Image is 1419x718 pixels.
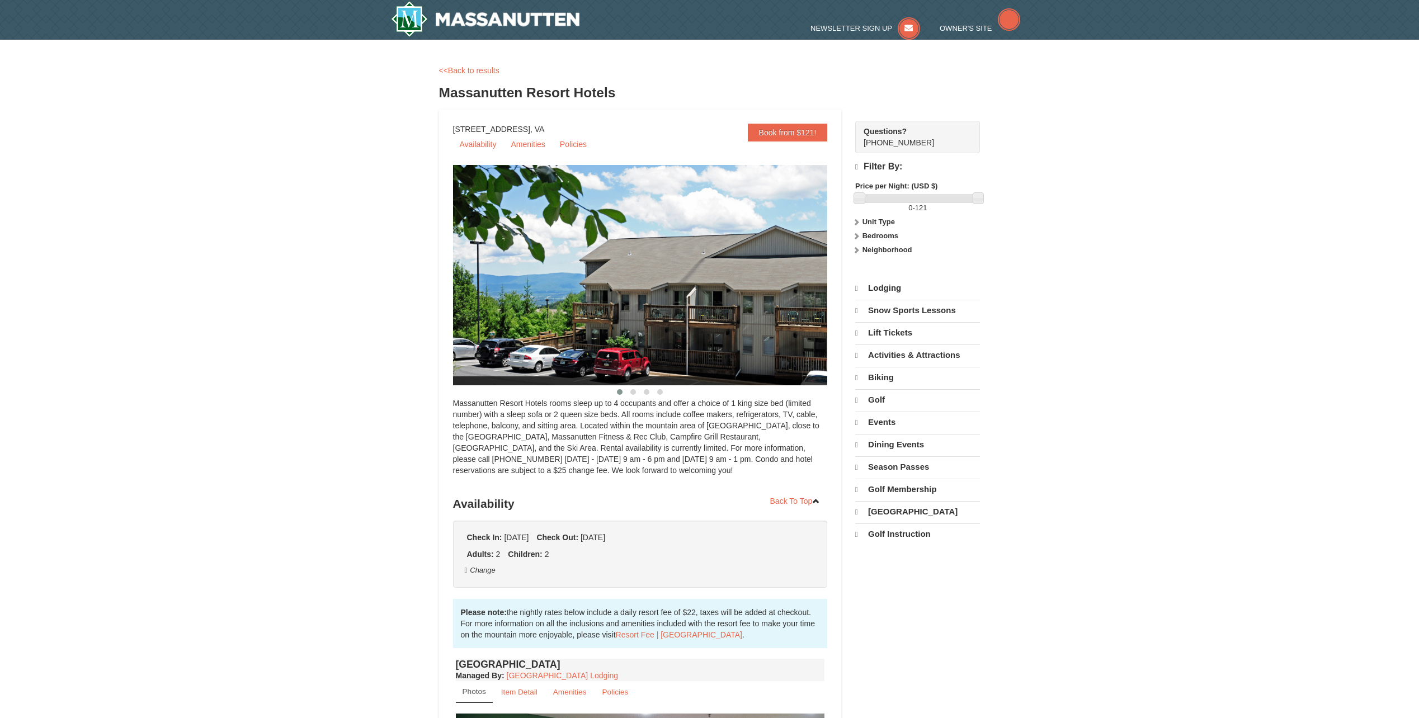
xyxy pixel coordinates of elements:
strong: Children: [508,550,542,559]
span: 2 [496,550,501,559]
a: Book from $121! [748,124,828,141]
h3: Availability [453,493,828,515]
a: Season Passes [855,456,980,478]
h3: Massanutten Resort Hotels [439,82,980,104]
strong: Bedrooms [862,232,898,240]
span: Managed By [456,671,502,680]
a: [GEOGRAPHIC_DATA] [855,501,980,522]
strong: Neighborhood [862,245,912,254]
a: Golf Membership [855,479,980,500]
img: Massanutten Resort Logo [391,1,580,37]
a: Lodging [855,278,980,299]
a: Amenities [546,681,594,703]
img: 19219026-1-e3b4ac8e.jpg [453,165,856,385]
strong: Check In: [467,533,502,542]
a: <<Back to results [439,66,499,75]
span: [DATE] [581,533,605,542]
a: Snow Sports Lessons [855,300,980,321]
a: Item Detail [494,681,545,703]
a: Newsletter Sign Up [810,24,920,32]
a: Amenities [504,136,551,153]
a: Photos [456,681,493,703]
span: [PHONE_NUMBER] [864,126,960,147]
a: Policies [553,136,593,153]
span: Newsletter Sign Up [810,24,892,32]
button: Change [464,564,496,577]
div: Massanutten Resort Hotels rooms sleep up to 4 occupants and offer a choice of 1 king size bed (li... [453,398,828,487]
h4: [GEOGRAPHIC_DATA] [456,659,825,670]
span: 2 [545,550,549,559]
label: - [855,202,980,214]
a: Dining Events [855,434,980,455]
span: [DATE] [504,533,529,542]
strong: Adults: [467,550,494,559]
strong: Price per Night: (USD $) [855,182,937,190]
a: Back To Top [763,493,828,509]
a: Lift Tickets [855,322,980,343]
small: Photos [463,687,486,696]
small: Policies [602,688,628,696]
a: Resort Fee | [GEOGRAPHIC_DATA] [616,630,742,639]
a: Policies [595,681,635,703]
strong: Please note: [461,608,507,617]
a: Golf Instruction [855,523,980,545]
a: Owner's Site [940,24,1020,32]
strong: Unit Type [862,218,895,226]
h4: Filter By: [855,162,980,172]
a: Biking [855,367,980,388]
a: Availability [453,136,503,153]
strong: Questions? [864,127,907,136]
div: the nightly rates below include a daily resort fee of $22, taxes will be added at checkout. For m... [453,599,828,648]
span: Owner's Site [940,24,992,32]
small: Amenities [553,688,587,696]
span: 121 [915,204,927,212]
a: Massanutten Resort [391,1,580,37]
small: Item Detail [501,688,538,696]
a: Events [855,412,980,433]
strong: : [456,671,505,680]
strong: Check Out: [536,533,578,542]
a: Activities & Attractions [855,344,980,366]
span: 0 [908,204,912,212]
a: [GEOGRAPHIC_DATA] Lodging [507,671,618,680]
a: Golf [855,389,980,410]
